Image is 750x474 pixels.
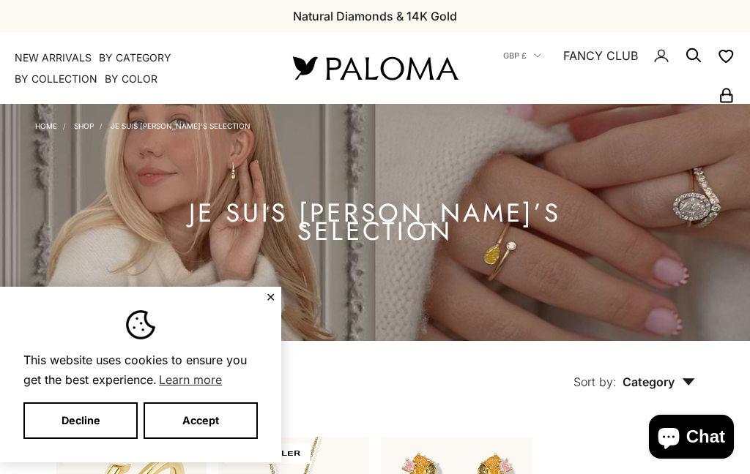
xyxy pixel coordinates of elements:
[266,293,275,301] button: Close
[15,72,97,86] summary: By Collection
[126,310,155,339] img: Cookie banner
[573,375,617,389] span: Sort by:
[293,7,457,26] p: Natural Diamonds & 14K Gold
[144,402,258,439] button: Accept
[35,118,250,130] nav: Breadcrumb
[111,121,250,130] a: Je Suis [PERSON_NAME]’s Selection
[492,32,735,104] nav: Secondary navigation
[15,50,258,86] nav: Primary navigation
[74,121,94,130] a: Shop
[623,375,695,389] span: Category
[157,369,224,391] a: Learn more
[23,402,138,439] button: Decline
[645,415,738,462] inbox-online-store-chat: Shopify online store chat
[15,50,92,65] a: NEW ARRIVALS
[563,46,638,65] a: FANCY CLUB
[540,341,729,402] button: Sort by: Category
[99,50,171,65] summary: By Category
[105,72,157,86] summary: By Color
[23,351,258,391] span: This website uses cookies to ensure you get the best experience.
[503,49,527,62] span: GBP £
[126,204,624,241] h1: Je Suis [PERSON_NAME]’s Selection
[35,121,57,130] a: Home
[503,49,541,62] button: GBP £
